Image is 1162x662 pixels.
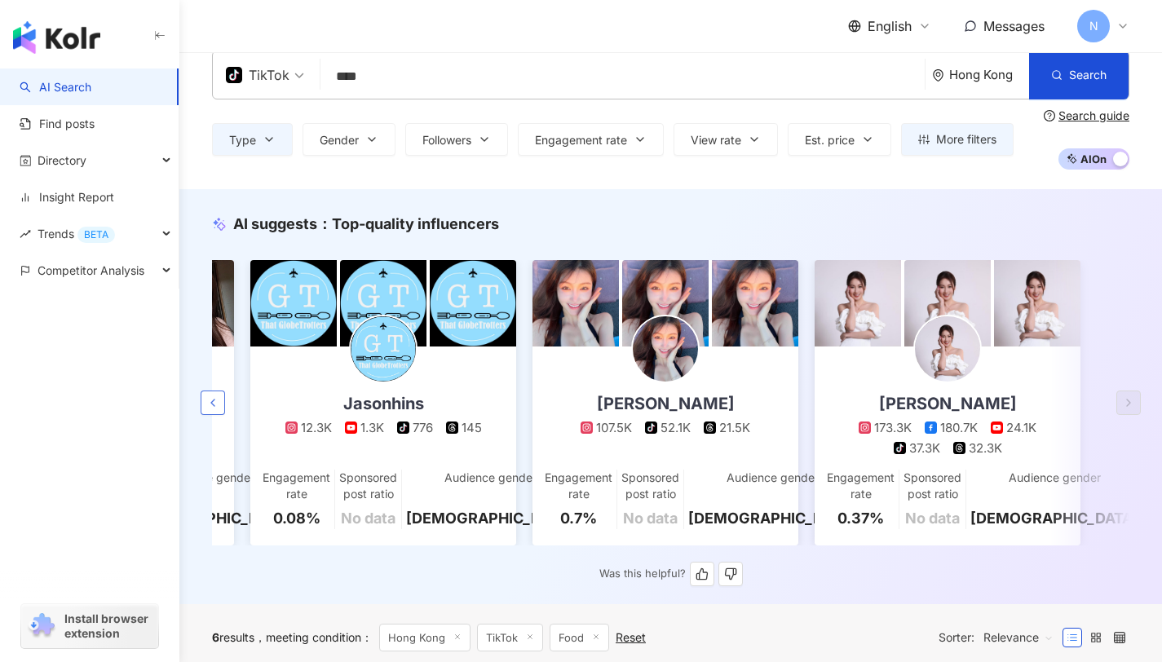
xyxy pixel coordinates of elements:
img: post-image [994,260,1080,346]
a: [PERSON_NAME]107.5K52.1K21.5KEngagement rate0.7%Sponsored post ratioNo dataAudience gender[DEMOGR... [532,346,798,545]
a: Jasonhins12.3K1.3K776145Engagement rate0.08%Sponsored post ratioNo dataAudience gender[DEMOGRAPHI... [250,346,516,545]
div: 21.5K [719,419,750,436]
div: 0.7% [560,508,597,528]
span: Engagement rate [535,134,627,147]
img: KOL Avatar [351,316,416,382]
div: 0.08% [273,508,320,528]
a: [PERSON_NAME]173.3K180.7K24.1K37.3K32.3KEngagement rate0.37%Sponsored post ratioNo dataAudience g... [815,346,1080,545]
span: View rate [691,134,741,147]
div: results [212,631,254,644]
div: Audience gender [727,470,819,486]
div: [PERSON_NAME] [863,392,1033,415]
div: No data [905,508,960,528]
div: Was this helpful? [599,562,743,586]
span: rise [20,228,31,240]
img: post-image [532,260,619,346]
button: More filters [901,123,1014,156]
div: 1.3K [360,419,384,436]
span: Messages [983,18,1045,34]
div: Search guide [1058,109,1129,122]
button: Followers [405,123,508,156]
div: No data [341,508,395,528]
span: meeting condition ： [254,630,373,644]
span: Top-quality influencers [332,215,499,232]
div: Sponsored post ratio [339,470,397,501]
img: post-image [622,260,709,346]
span: Est. price [805,134,855,147]
img: KOL Avatar [633,316,698,382]
div: Sponsored post ratio [621,470,679,501]
span: Relevance [983,624,1054,651]
div: 145 [462,419,482,436]
button: Type [212,123,293,156]
img: post-image [430,260,516,346]
div: 180.7K [940,419,978,436]
div: Audience gender [444,470,537,486]
span: Food [550,624,609,651]
div: 37.3K [909,439,940,457]
button: Est. price [788,123,891,156]
span: Trends [38,215,115,252]
img: post-image [340,260,426,346]
img: post-image [904,260,991,346]
span: N [1089,17,1098,35]
div: 107.5K [596,419,632,436]
span: environment [932,69,944,82]
button: Engagement rate [518,123,664,156]
div: Hong Kong [949,68,1029,82]
span: Hong Kong [379,624,471,651]
div: 0.37% [837,508,884,528]
img: post-image [250,260,337,346]
span: question-circle [1044,110,1055,121]
div: 52.1K [661,419,691,436]
div: AI suggests ： [233,214,499,234]
a: Find posts [20,116,95,132]
button: Search [1029,51,1129,99]
span: Search [1069,68,1107,82]
a: searchAI Search [20,79,91,95]
span: TikTok [477,624,543,651]
div: TikTok [226,62,289,88]
div: 12.3K [301,419,332,436]
img: chrome extension [26,613,57,639]
div: 32.3K [969,439,1002,457]
button: View rate [674,123,778,156]
span: 6 [212,630,219,644]
div: [DEMOGRAPHIC_DATA] [406,508,574,528]
div: [DEMOGRAPHIC_DATA] [970,508,1138,528]
div: 24.1K [1006,419,1036,436]
span: Gender [320,134,359,147]
img: post-image [815,260,901,346]
div: Engagement rate [263,470,330,501]
div: No data [623,508,678,528]
span: Directory [38,142,86,179]
img: KOL Avatar [915,316,980,382]
a: chrome extensionInstall browser extension [21,604,158,648]
span: Competitor Analysis [38,252,144,289]
div: Engagement rate [545,470,612,501]
span: Type [229,134,256,147]
a: Insight Report [20,189,114,205]
div: 173.3K [874,419,912,436]
div: Sponsored post ratio [904,470,961,501]
div: [PERSON_NAME] [581,392,751,415]
div: Audience gender [1009,470,1101,486]
div: BETA [77,227,115,243]
span: Install browser extension [64,611,153,641]
div: Jasonhins [327,392,440,415]
div: 776 [413,419,433,436]
div: Reset [616,631,646,644]
span: English [868,17,912,35]
div: Engagement rate [827,470,895,501]
span: Followers [422,134,471,147]
span: More filters [936,133,996,146]
button: Gender [303,123,395,156]
div: [DEMOGRAPHIC_DATA] [688,508,856,528]
div: Sorter: [939,624,1063,651]
img: post-image [712,260,798,346]
img: logo [13,21,100,54]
